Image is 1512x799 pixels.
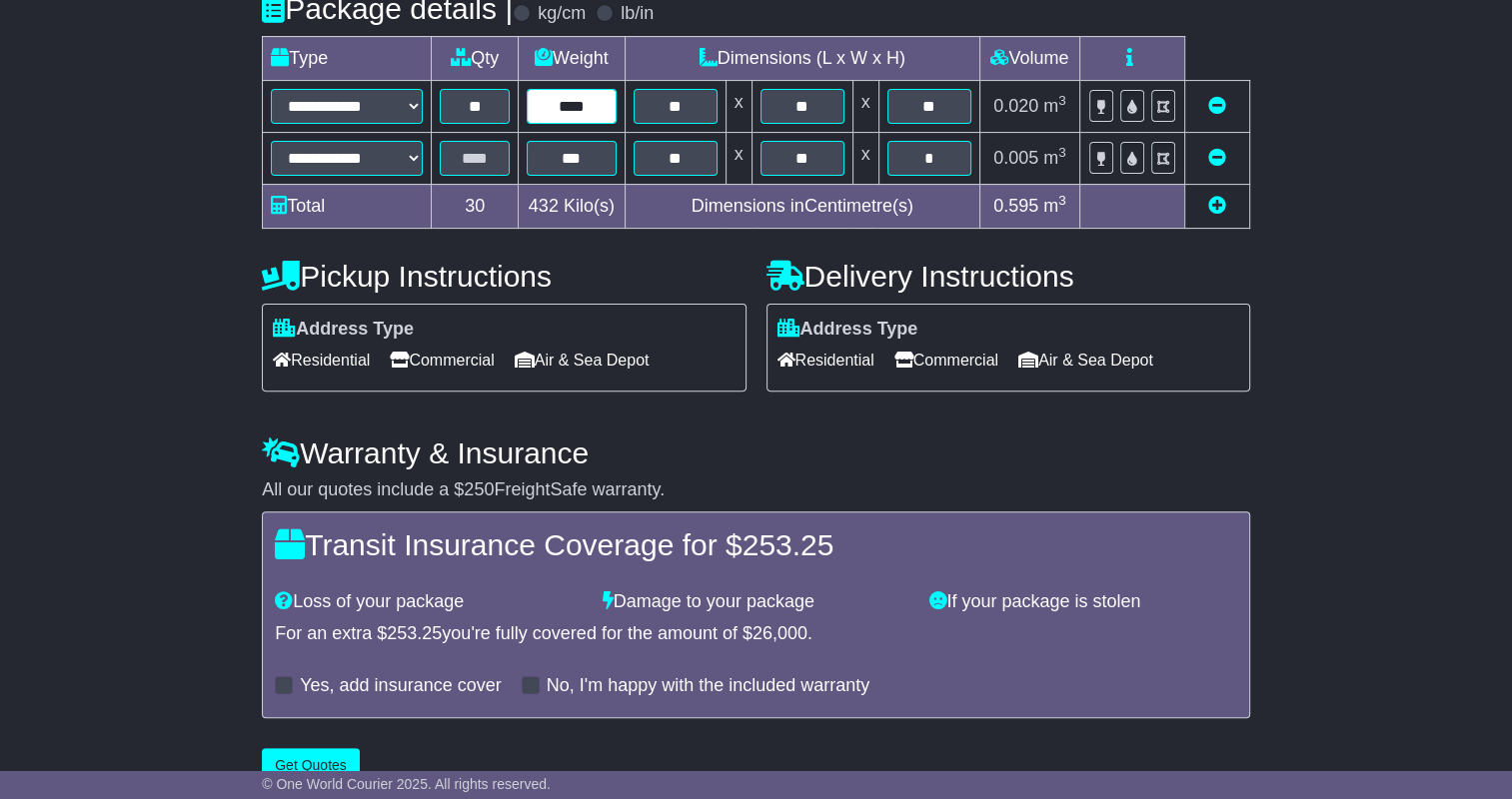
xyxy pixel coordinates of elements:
div: Damage to your package [593,591,920,613]
h4: Delivery Instructions [766,260,1250,293]
a: Add new item [1208,196,1226,216]
td: Dimensions (L x W x H) [625,36,979,80]
span: Residential [777,345,874,376]
div: For an extra $ you're fully covered for the amount of $ . [275,623,1237,645]
span: Commercial [390,345,494,376]
div: All our quotes include a $ FreightSafe warranty. [262,479,1250,501]
td: x [726,80,752,132]
sup: 3 [1058,93,1066,108]
span: Residential [273,345,370,376]
span: 253.25 [743,528,834,561]
label: Address Type [273,319,414,341]
td: x [852,80,878,132]
label: Address Type [777,319,918,341]
h4: Warranty & Insurance [262,436,1250,469]
span: 26,000 [753,623,807,643]
td: Total [263,184,432,228]
span: © One World Courier 2025. All rights reserved. [262,776,551,792]
span: 432 [529,196,559,216]
button: Get Quotes [262,748,360,783]
td: Volume [979,36,1079,80]
td: x [726,132,752,184]
td: x [852,132,878,184]
a: Remove this item [1208,96,1226,116]
td: Dimensions in Centimetre(s) [625,184,979,228]
span: Air & Sea Depot [1018,345,1153,376]
div: If your package is stolen [919,591,1247,613]
td: Weight [518,36,625,80]
a: Remove this item [1208,148,1226,168]
span: 0.020 [993,96,1038,116]
label: kg/cm [538,3,586,25]
div: Loss of your package [265,591,593,613]
sup: 3 [1058,145,1066,160]
label: Yes, add insurance cover [300,675,501,697]
span: Air & Sea Depot [515,345,650,376]
span: m [1043,148,1066,168]
span: Commercial [894,345,998,376]
label: lb/in [621,3,654,25]
sup: 3 [1058,193,1066,208]
td: 30 [432,184,519,228]
h4: Transit Insurance Coverage for $ [275,528,1237,561]
td: Kilo(s) [518,184,625,228]
label: No, I'm happy with the included warranty [547,675,870,697]
span: 253.25 [387,623,442,643]
span: m [1043,196,1066,216]
h4: Pickup Instructions [262,260,746,293]
span: 250 [464,479,494,499]
span: m [1043,96,1066,116]
td: Type [263,36,432,80]
td: Qty [432,36,519,80]
span: 0.005 [993,148,1038,168]
span: 0.595 [993,196,1038,216]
